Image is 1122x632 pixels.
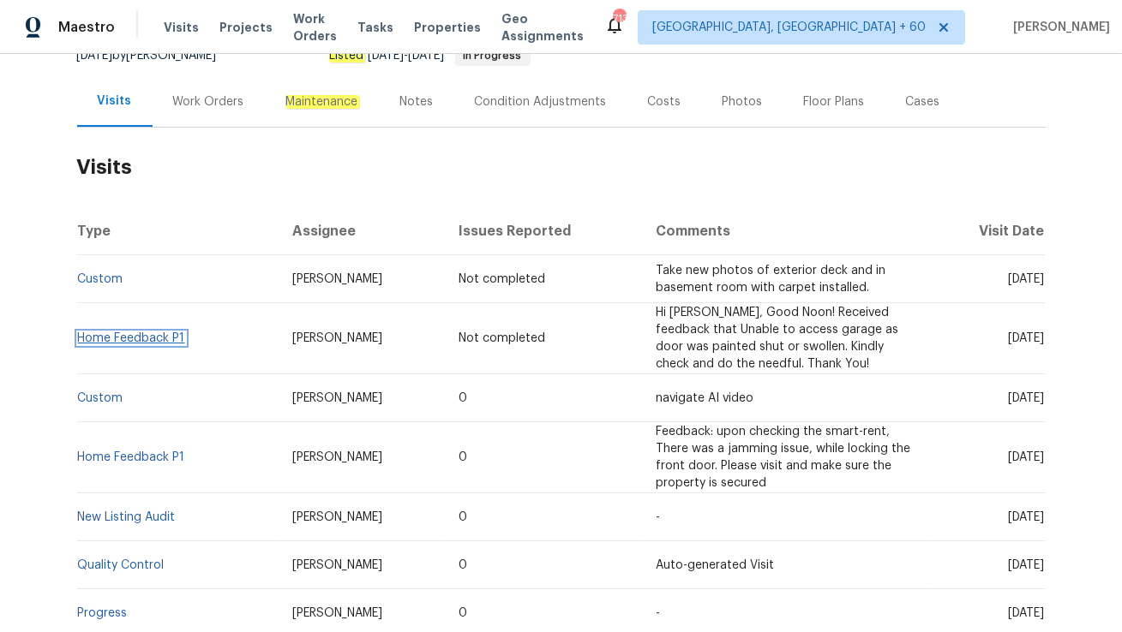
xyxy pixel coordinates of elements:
[292,392,382,404] span: [PERSON_NAME]
[400,93,434,110] div: Notes
[292,559,382,571] span: [PERSON_NAME]
[78,451,185,463] a: Home Feedback P1
[459,511,467,523] span: 0
[329,49,365,63] em: Listed
[77,207,279,255] th: Type
[459,273,545,285] span: Not completed
[78,607,128,619] a: Progress
[459,607,467,619] span: 0
[1006,19,1110,36] span: [PERSON_NAME]
[292,332,382,344] span: [PERSON_NAME]
[933,207,1045,255] th: Visit Date
[1009,607,1045,619] span: [DATE]
[656,559,774,571] span: Auto-generated Visit
[164,19,199,36] span: Visits
[648,93,681,110] div: Costs
[656,511,660,523] span: -
[292,607,382,619] span: [PERSON_NAME]
[219,19,273,36] span: Projects
[369,50,445,62] span: -
[656,392,753,404] span: navigate AI video
[475,93,607,110] div: Condition Adjustments
[656,426,910,489] span: Feedback: upon checking the smart-rent, There was a jamming issue, while locking the front door. ...
[459,451,467,463] span: 0
[642,207,933,255] th: Comments
[459,559,467,571] span: 0
[1009,392,1045,404] span: [DATE]
[652,19,926,36] span: [GEOGRAPHIC_DATA], [GEOGRAPHIC_DATA] + 60
[1009,273,1045,285] span: [DATE]
[1009,559,1045,571] span: [DATE]
[457,51,529,61] span: In Progress
[78,511,176,523] a: New Listing Audit
[656,265,885,294] span: Take new photos of exterior deck and in basement room with carpet installed.
[78,559,165,571] a: Quality Control
[906,93,940,110] div: Cases
[1009,511,1045,523] span: [DATE]
[723,93,763,110] div: Photos
[1009,451,1045,463] span: [DATE]
[369,50,405,62] span: [DATE]
[459,332,545,344] span: Not completed
[292,273,382,285] span: [PERSON_NAME]
[1009,332,1045,344] span: [DATE]
[77,128,1046,207] h2: Visits
[445,207,642,255] th: Issues Reported
[285,95,359,109] em: Maintenance
[78,392,123,404] a: Custom
[58,19,115,36] span: Maestro
[98,92,132,110] div: Visits
[279,207,445,255] th: Assignee
[78,273,123,285] a: Custom
[804,93,865,110] div: Floor Plans
[656,307,898,370] span: Hi [PERSON_NAME], Good Noon! Received feedback that Unable to access garage as door was painted s...
[357,21,393,33] span: Tasks
[501,10,584,45] span: Geo Assignments
[78,332,185,344] a: Home Feedback P1
[613,10,625,27] div: 713
[77,50,113,62] span: [DATE]
[459,392,467,404] span: 0
[77,45,237,66] div: by [PERSON_NAME]
[292,511,382,523] span: [PERSON_NAME]
[293,10,337,45] span: Work Orders
[292,451,382,463] span: [PERSON_NAME]
[173,93,244,110] div: Work Orders
[414,19,481,36] span: Properties
[409,50,445,62] span: [DATE]
[656,607,660,619] span: -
